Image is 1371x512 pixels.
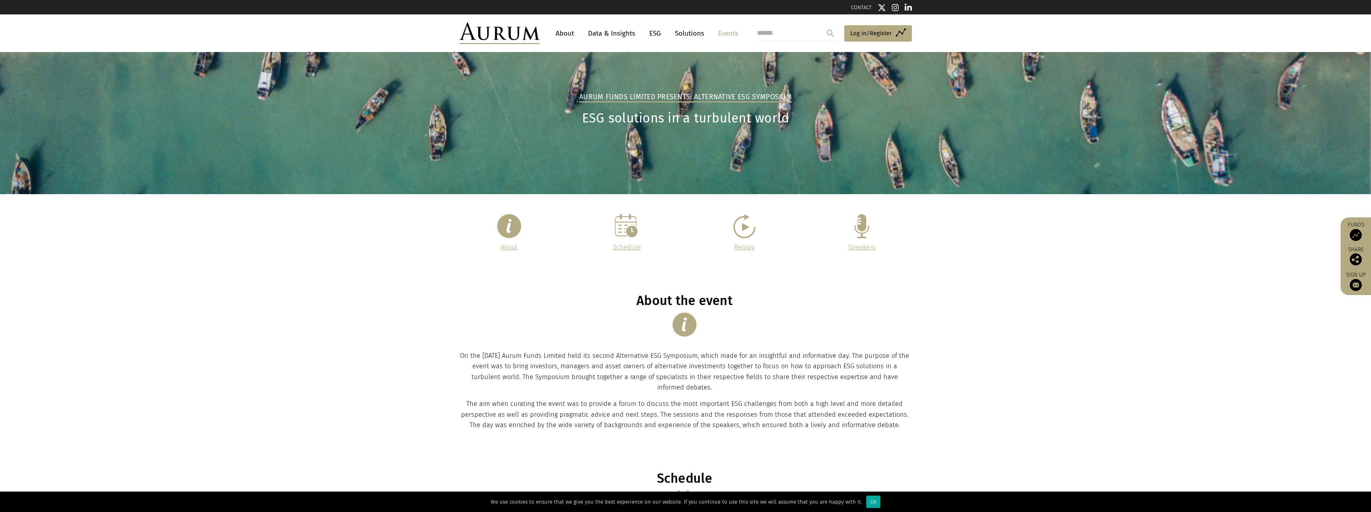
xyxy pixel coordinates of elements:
[552,26,578,41] a: About
[734,243,755,251] a: Replay
[460,110,912,126] h1: ESG solutions in a turbulent world
[501,243,517,251] a: About
[866,496,880,508] div: Ok
[1345,221,1367,241] a: Funds
[850,28,892,38] span: Log in/Register
[822,25,838,41] input: Submit
[613,243,641,251] a: Schedule
[460,351,910,393] p: On the [DATE] Aurum Funds Limited held its second Alternative ESG Symposium, which made for an in...
[1350,279,1362,291] img: Sign up to our newsletter
[1345,271,1367,291] a: Sign up
[892,4,899,12] img: Instagram icon
[460,293,910,309] h1: About the event
[645,26,665,41] a: ESG
[579,93,792,102] h2: Aurum Funds Limited Presents: Alternative ESG Symposium
[714,26,738,41] a: Events
[460,22,540,44] img: Aurum
[1345,247,1367,265] div: Share
[878,4,886,12] img: Twitter icon
[460,399,910,430] p: The aim when curating the event was to provide a forum to discuss the most important ESG challeng...
[844,25,912,42] a: Log in/Register
[905,4,912,12] img: Linkedin icon
[1350,229,1362,241] img: Access Funds
[460,471,910,486] h1: Schedule
[851,4,872,10] a: CONTACT
[584,26,639,41] a: Data & Insights
[671,26,708,41] a: Solutions
[848,243,875,251] a: Speakers
[1350,253,1362,265] img: Share this post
